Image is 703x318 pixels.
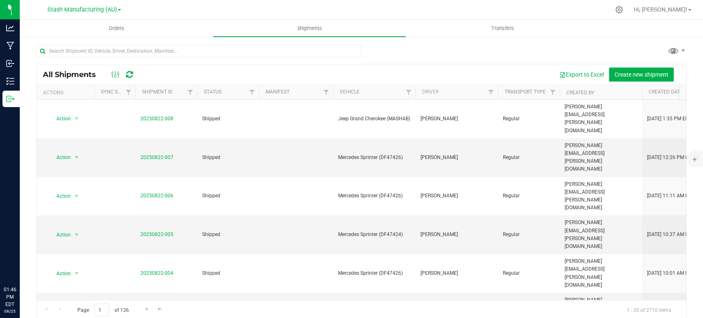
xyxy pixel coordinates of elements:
span: [PERSON_NAME] [420,154,493,161]
a: Transfers [406,20,599,37]
span: Action [49,229,71,241]
a: Filter [245,85,259,99]
span: Transfers [480,25,525,32]
span: Shipped [202,154,254,161]
span: All Shipments [43,70,104,79]
a: Filter [184,85,197,99]
span: Action [49,190,71,202]
input: 1 [94,304,109,316]
a: Go to the next page [141,304,153,315]
inline-svg: Manufacturing [6,42,14,50]
span: [PERSON_NAME] [420,269,493,277]
span: Shipped [202,115,254,123]
span: Action [49,152,71,163]
span: Jeep Grand Cherokee (MASHAB) [338,115,411,123]
span: [PERSON_NAME][EMAIL_ADDRESS][PERSON_NAME][DOMAIN_NAME] [565,257,637,289]
span: select [72,268,82,279]
a: Filter [484,85,498,99]
span: Shipments [286,25,333,32]
inline-svg: Analytics [6,24,14,32]
iframe: Resource center [8,252,33,277]
span: Regular [503,269,555,277]
span: Create new shipment [614,71,668,78]
a: 20250822-006 [140,193,173,199]
a: Filter [546,85,560,99]
a: Status [204,89,222,95]
span: Mercedes Sprinter (DF47426) [338,192,411,200]
a: 20250822-005 [140,231,173,237]
span: [DATE] 10:37 AM EDT [647,231,694,238]
span: [PERSON_NAME][EMAIL_ADDRESS][PERSON_NAME][DOMAIN_NAME] [565,180,637,212]
span: [DATE] 1:35 PM EDT [647,115,691,123]
span: Orders [98,25,135,32]
a: 20250822-007 [140,154,173,160]
span: Hi, [PERSON_NAME]! [634,6,687,13]
a: Transport Type [504,89,546,95]
span: select [72,190,82,202]
inline-svg: Inbound [6,59,14,68]
a: Filter [402,85,416,99]
span: Mercedes Sprinter (DF47426) [338,154,411,161]
div: Actions [43,90,91,96]
span: Mercedes Sprinter (DF47426) [338,269,411,277]
p: 08/25 [4,308,16,314]
span: [PERSON_NAME] [420,115,493,123]
span: Mercedes Sprinter (DF47424) [338,231,411,238]
span: Shipped [202,192,254,200]
span: Regular [503,154,555,161]
inline-svg: Inventory [6,77,14,85]
a: Vehicle [340,89,360,95]
input: Search Shipment ID, Vehicle, Driver, Destination, Manifest... [36,45,362,57]
inline-svg: Outbound [6,95,14,103]
a: Shipments [213,20,406,37]
span: [PERSON_NAME][EMAIL_ADDRESS][PERSON_NAME][DOMAIN_NAME] [565,103,637,135]
span: Shipped [202,231,254,238]
span: Regular [503,192,555,200]
a: Sync Status [101,89,133,95]
span: Page of 136 [70,304,135,316]
span: Shipped [202,269,254,277]
span: [PERSON_NAME][EMAIL_ADDRESS][PERSON_NAME][DOMAIN_NAME] [565,142,637,173]
a: Shipment ID [142,89,173,95]
span: Regular [503,115,555,123]
a: 20250822-004 [140,270,173,276]
span: select [72,229,82,241]
a: Orders [20,20,213,37]
a: Manifest [266,89,290,95]
button: Export to Excel [554,68,609,82]
span: [DATE] 11:11 AM EDT [647,192,694,200]
span: [PERSON_NAME][EMAIL_ADDRESS][PERSON_NAME][DOMAIN_NAME] [565,219,637,250]
a: Filter [122,85,135,99]
div: Manage settings [614,6,624,14]
span: select [72,152,82,163]
span: [PERSON_NAME] [420,231,493,238]
span: select [72,113,82,124]
span: 1 - 20 of 2710 items [620,304,678,316]
span: [DATE] 12:26 PM EDT [647,154,694,161]
th: Driver [416,85,498,100]
span: Regular [503,231,555,238]
button: Create new shipment [609,68,674,82]
span: Action [49,268,71,279]
p: 01:46 PM EDT [4,286,16,308]
span: Action [49,113,71,124]
a: Created By [566,90,594,96]
a: Go to the last page [154,304,166,315]
a: Created Date [649,89,692,95]
a: 20250822-008 [140,116,173,122]
span: [DATE] 10:01 AM EDT [647,269,694,277]
span: Stash Manufacturing (AU) [47,6,117,13]
span: [PERSON_NAME] [420,192,493,200]
a: Filter [320,85,333,99]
